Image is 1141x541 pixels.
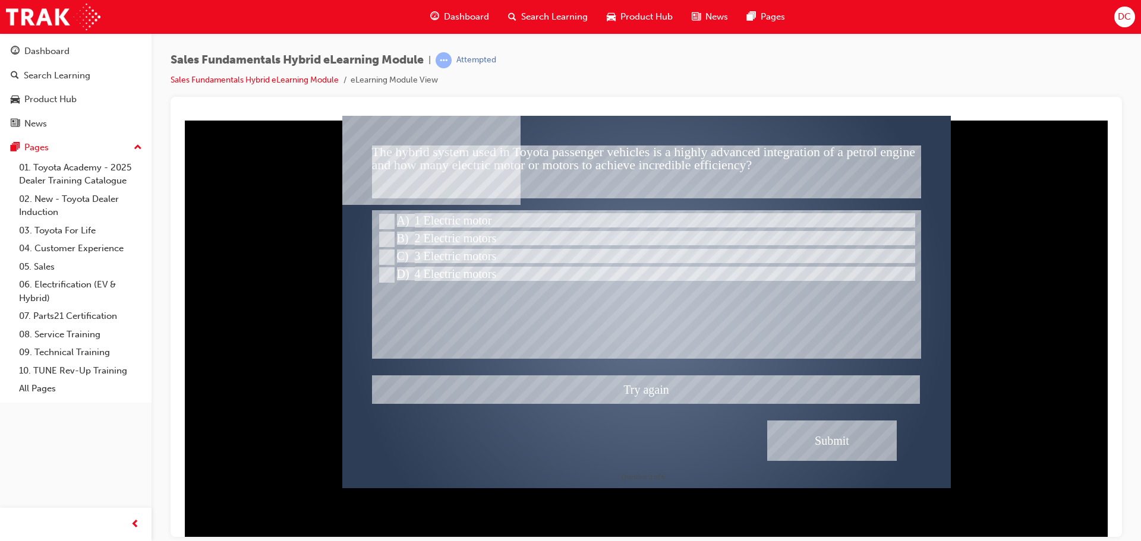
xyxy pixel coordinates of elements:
div: Attempted [456,55,496,66]
span: pages-icon [11,143,20,153]
div: Dashboard [24,45,70,58]
a: news-iconNews [682,5,737,29]
a: pages-iconPages [737,5,795,29]
a: All Pages [14,379,147,398]
button: Pages [5,137,147,159]
span: pages-icon [747,10,756,24]
button: DC [1114,7,1135,27]
span: search-icon [11,71,19,81]
a: 04. Customer Experience [14,239,147,258]
span: car-icon [11,94,20,105]
span: news-icon [692,10,701,24]
a: 09. Technical Training [14,343,147,362]
span: guage-icon [430,10,439,24]
a: Search Learning [5,65,147,87]
span: Pages [761,10,785,24]
span: news-icon [11,119,20,129]
span: learningRecordVerb_ATTEMPT-icon [436,52,452,68]
span: guage-icon [11,46,20,57]
a: 08. Service Training [14,325,147,344]
a: search-iconSearch Learning [499,5,597,29]
div: Pages [24,141,49,154]
span: Search Learning [521,10,588,24]
span: Product Hub [620,10,673,24]
span: | [428,53,431,67]
a: Sales Fundamentals Hybrid eLearning Module [171,75,339,85]
a: 03. Toyota For Life [14,222,147,240]
span: News [705,10,728,24]
a: 07. Parts21 Certification [14,307,147,325]
a: 10. TUNE Rev-Up Training [14,362,147,380]
span: prev-icon [131,517,140,532]
img: Trak [6,4,100,30]
div: Search Learning [24,69,90,83]
div: Product Hub [24,93,77,106]
span: car-icon [607,10,616,24]
li: eLearning Module View [351,74,438,87]
span: Sales Fundamentals Hybrid eLearning Module [171,53,424,67]
span: DC [1118,10,1131,24]
a: News [5,113,147,135]
a: guage-iconDashboard [421,5,499,29]
a: Dashboard [5,40,147,62]
a: 05. Sales [14,258,147,276]
a: car-iconProduct Hub [597,5,682,29]
a: 02. New - Toyota Dealer Induction [14,190,147,222]
span: Dashboard [444,10,489,24]
span: up-icon [134,140,142,156]
div: News [24,117,47,131]
span: search-icon [508,10,516,24]
a: Product Hub [5,88,147,110]
button: DashboardSearch LearningProduct HubNews [5,38,147,137]
a: 01. Toyota Academy - 2025 Dealer Training Catalogue [14,159,147,190]
a: 06. Electrification (EV & Hybrid) [14,276,147,307]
